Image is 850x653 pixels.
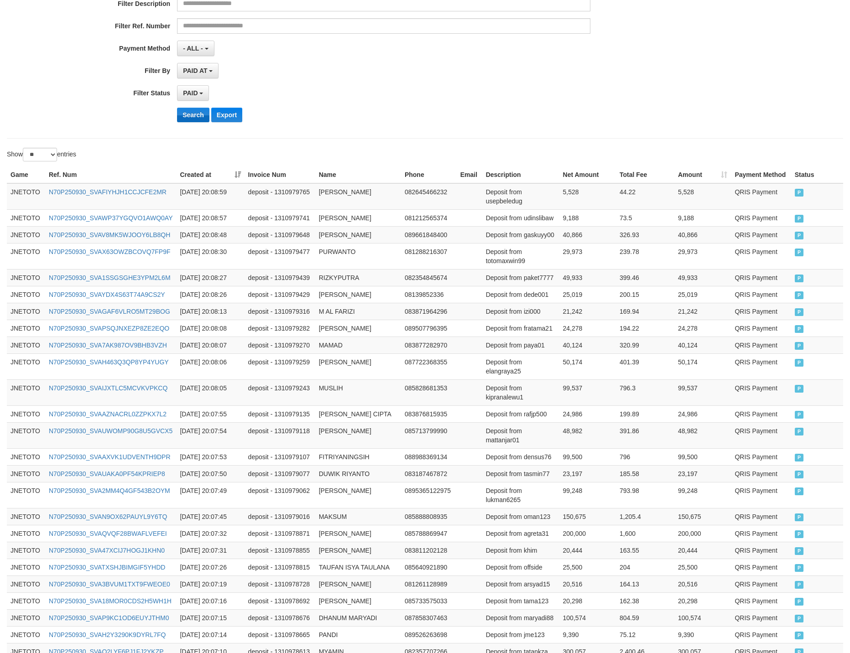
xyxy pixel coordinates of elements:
td: [PERSON_NAME] [315,482,401,508]
td: [DATE] 20:07:16 [176,592,244,609]
td: 50,174 [674,353,731,379]
td: 089661848400 [401,226,457,243]
td: 164.13 [616,575,674,592]
td: QRIS Payment [731,405,791,422]
td: 796.3 [616,379,674,405]
span: - ALL - [183,45,203,52]
td: deposit - 1310979118 [245,422,315,448]
th: Phone [401,166,457,183]
span: PAID [795,615,804,622]
td: 085788869947 [401,525,457,542]
td: 29,973 [559,243,616,269]
span: PAID AT [183,67,207,74]
td: QRIS Payment [731,337,791,353]
td: 085888808935 [401,508,457,525]
th: Ref. Num [45,166,177,183]
td: [DATE] 20:08:05 [176,379,244,405]
button: - ALL - [177,41,214,56]
td: deposit - 1310978676 [245,609,315,626]
td: 40,866 [559,226,616,243]
td: 24,278 [674,320,731,337]
td: Deposit from lukman6265 [482,482,559,508]
td: 40,124 [674,337,731,353]
td: 48,982 [559,422,616,448]
td: 082645466232 [401,183,457,210]
td: 391.86 [616,422,674,448]
td: 21,242 [674,303,731,320]
span: PAID [795,385,804,393]
td: [DATE] 20:08:27 [176,269,244,286]
td: [DATE] 20:07:32 [176,525,244,542]
label: Show entries [7,148,76,161]
a: N70P250930_SVA1SSGSGHE3YPM2L6M [49,274,171,281]
td: QRIS Payment [731,286,791,303]
td: [DATE] 20:08:26 [176,286,244,303]
td: deposit - 1310979135 [245,405,315,422]
td: 081288216307 [401,243,457,269]
td: Deposit from arsyad15 [482,575,559,592]
td: Deposit from paya01 [482,337,559,353]
td: MUSLIH [315,379,401,405]
td: 5,528 [559,183,616,210]
a: N70P250930_SVAX63OWZBCOVQ7FP9F [49,248,171,255]
th: Payment Method [731,166,791,183]
td: deposit - 1310979016 [245,508,315,525]
td: QRIS Payment [731,379,791,405]
td: 20,298 [559,592,616,609]
td: 793.98 [616,482,674,508]
td: MAMAD [315,337,401,353]
td: M AL FARIZI [315,303,401,320]
td: deposit - 1310979243 [245,379,315,405]
td: [PERSON_NAME] [315,542,401,559]
td: Deposit from usepbeledug [482,183,559,210]
td: 088988369134 [401,448,457,465]
td: QRIS Payment [731,243,791,269]
td: 50,174 [559,353,616,379]
td: 087858307463 [401,609,457,626]
td: 49,933 [559,269,616,286]
a: N70P250930_SVAYDX4S63T74A9CS2Y [49,291,165,298]
td: [DATE] 20:07:50 [176,465,244,482]
td: JNETOTO [7,286,45,303]
td: deposit - 1310979107 [245,448,315,465]
td: 199.89 [616,405,674,422]
td: deposit - 1310979259 [245,353,315,379]
a: N70P250930_SVAPSQJNXEZP8ZE2EQO [49,325,169,332]
td: Deposit from elangraya25 [482,353,559,379]
td: 9,188 [559,209,616,226]
td: [DATE] 20:07:31 [176,542,244,559]
span: PAID [795,275,804,282]
span: PAID [795,232,804,239]
span: PAID [795,547,804,555]
td: 087722368355 [401,353,457,379]
td: Deposit from gaskuyy00 [482,226,559,243]
td: 08139852336 [401,286,457,303]
td: JNETOTO [7,226,45,243]
td: Deposit from tama123 [482,592,559,609]
td: 081212565374 [401,209,457,226]
td: 1,600 [616,525,674,542]
td: QRIS Payment [731,320,791,337]
button: Search [177,108,209,122]
td: deposit - 1310978728 [245,575,315,592]
td: 200,000 [674,525,731,542]
td: 99,248 [674,482,731,508]
td: 23,197 [559,465,616,482]
td: 20,444 [674,542,731,559]
td: [DATE] 20:07:53 [176,448,244,465]
td: [PERSON_NAME] CIPTA [315,405,401,422]
td: 100,574 [674,609,731,626]
td: 99,537 [559,379,616,405]
td: 99,248 [559,482,616,508]
td: JNETOTO [7,209,45,226]
td: Deposit from densus76 [482,448,559,465]
span: PAID [795,342,804,350]
td: [PERSON_NAME] [315,422,401,448]
td: deposit - 1310979477 [245,243,315,269]
td: QRIS Payment [731,353,791,379]
td: 99,500 [559,448,616,465]
span: PAID [795,291,804,299]
td: 200,000 [559,525,616,542]
td: [PERSON_NAME] [315,575,401,592]
td: 21,242 [559,303,616,320]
